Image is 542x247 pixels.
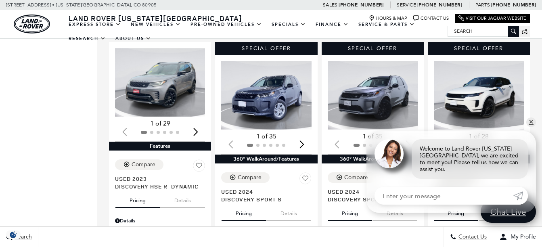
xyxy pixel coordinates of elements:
div: 1 / 2 [434,61,525,130]
span: My Profile [507,234,536,241]
a: Used 2024Discovery Sport S [221,188,311,203]
a: Finance [311,17,354,31]
button: Save Vehicle [299,172,312,188]
a: Specials [267,17,311,31]
div: 1 of 35 [328,132,418,141]
img: Land Rover [14,15,50,33]
a: Research [64,31,111,46]
span: Used 2024 [328,188,412,195]
div: Welcome to Land Rover [US_STATE][GEOGRAPHIC_DATA], we are excited to meet you! Please tell us how... [412,139,528,179]
input: Search [448,26,519,36]
span: Discovery Sport S [221,195,305,203]
button: Compare Vehicle [221,172,270,183]
a: [PHONE_NUMBER] [417,2,462,8]
img: 2024 Land Rover Discovery Sport S 1 [221,61,313,130]
div: Special Offer [322,42,424,55]
span: Discovery HSE R-Dynamic [115,182,199,190]
div: 1 / 2 [221,61,313,130]
button: pricing tab [222,203,266,221]
button: Compare Vehicle [115,159,163,170]
span: Discovery Sport S [328,195,412,203]
div: Pricing Details - Discovery HSE R-Dynamic [115,217,205,224]
div: Next slide [190,123,201,140]
div: Special Offer [215,42,317,55]
button: Open user profile menu [493,227,542,247]
button: pricing tab [115,190,160,208]
button: details tab [266,203,311,221]
button: details tab [372,203,417,221]
a: New Vehicles [126,17,186,31]
a: land-rover [14,15,50,33]
div: 360° WalkAround/Features [215,155,317,163]
a: Land Rover [US_STATE][GEOGRAPHIC_DATA] [64,13,247,23]
div: Features [109,142,211,151]
div: 1 of 35 [221,132,311,141]
div: 1 of 29 [115,119,205,128]
a: Visit Our Jaguar Website [458,15,526,21]
button: pricing tab [328,203,372,221]
a: [STREET_ADDRESS] • [US_STATE][GEOGRAPHIC_DATA], CO 80905 [6,2,157,8]
img: Opt-Out Icon [4,230,23,239]
a: Used 2024Discovery Sport S [328,188,418,203]
a: [PHONE_NUMBER] [491,2,536,8]
a: EXPRESS STORE [64,17,126,31]
a: Pre-Owned Vehicles [186,17,267,31]
img: 2024 Land Rover Discovery Sport S 1 [328,61,419,130]
div: Compare [344,174,368,181]
span: Parts [475,2,490,8]
button: Save Vehicle [193,159,205,175]
div: 1 / 2 [328,61,419,130]
a: Service & Parts [354,17,420,31]
button: Compare Vehicle [328,172,376,183]
div: Next slide [297,136,308,153]
img: 2023 Land Rover Discovery HSE R-Dynamic 1 [115,48,207,117]
div: Compare [238,174,262,181]
img: 2025 Land Rover Range Rover Evoque S 1 [434,61,525,130]
div: Compare [132,161,155,168]
span: Contact Us [456,234,487,241]
a: Used 2023Discovery HSE R-Dynamic [115,175,205,190]
input: Enter your message [375,187,513,205]
div: 1 / 2 [115,48,207,117]
span: Service [397,2,416,8]
img: Agent profile photo [375,139,404,168]
a: Contact Us [413,15,449,21]
span: Land Rover [US_STATE][GEOGRAPHIC_DATA] [69,13,242,23]
a: Submit [513,187,528,205]
a: About Us [111,31,156,46]
div: 360° WalkAround/Features [322,155,424,163]
span: Used 2024 [221,188,305,195]
a: Hours & Map [369,15,407,21]
span: Sales [323,2,337,8]
span: Used 2023 [115,175,199,182]
div: Special Offer [428,42,530,55]
a: [PHONE_NUMBER] [339,2,383,8]
button: details tab [160,190,205,208]
section: Click to Open Cookie Consent Modal [4,230,23,239]
nav: Main Navigation [64,17,448,46]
